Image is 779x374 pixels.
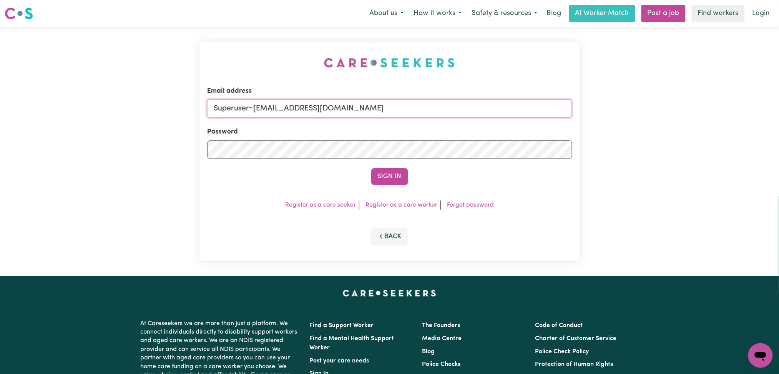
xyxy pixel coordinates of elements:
[467,5,542,22] button: Safety & resources
[569,5,635,22] a: AI Worker Match
[364,5,409,22] button: About us
[641,5,686,22] a: Post a job
[207,127,238,137] label: Password
[409,5,467,22] button: How it works
[447,202,494,208] a: Forgot password
[535,349,589,355] a: Police Check Policy
[422,336,462,342] a: Media Centre
[535,361,613,367] a: Protection of Human Rights
[285,202,356,208] a: Register as a care seeker
[692,5,745,22] a: Find workers
[748,5,774,22] a: Login
[422,361,461,367] a: Police Checks
[365,202,437,208] a: Register as a care worker
[207,86,252,96] label: Email address
[310,358,369,364] a: Post your care needs
[542,5,566,22] a: Blog
[5,7,33,20] img: Careseekers logo
[371,228,408,245] button: Back
[310,336,394,351] a: Find a Mental Health Support Worker
[535,322,583,329] a: Code of Conduct
[422,349,435,355] a: Blog
[422,322,460,329] a: The Founders
[371,168,408,185] button: Sign In
[748,343,773,368] iframe: Button to launch messaging window
[343,290,436,296] a: Careseekers home page
[310,322,374,329] a: Find a Support Worker
[207,99,572,118] input: Email address
[5,5,33,22] a: Careseekers logo
[535,336,616,342] a: Charter of Customer Service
